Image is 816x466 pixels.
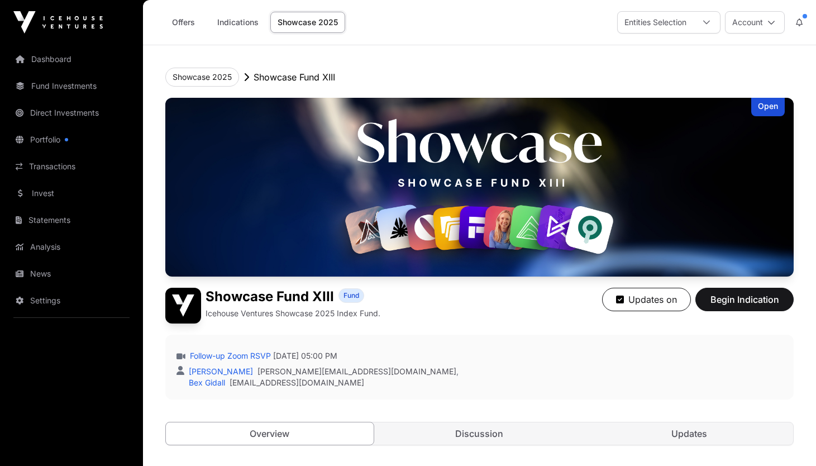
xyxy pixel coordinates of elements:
img: Showcase Fund XIII [165,288,201,324]
a: Direct Investments [9,101,134,125]
a: Follow-up Zoom RSVP [188,350,271,362]
span: Begin Indication [709,293,780,306]
button: Showcase 2025 [165,68,239,87]
img: Showcase Fund XIII [165,98,794,277]
a: Statements [9,208,134,232]
div: , [187,366,459,377]
nav: Tabs [166,422,793,445]
div: Entities Selection [618,12,693,33]
span: [DATE] 05:00 PM [273,350,337,362]
img: Icehouse Ventures Logo [13,11,103,34]
a: [PERSON_NAME][EMAIL_ADDRESS][DOMAIN_NAME] [257,366,456,377]
span: Fund [343,291,359,300]
a: [PERSON_NAME] [187,367,253,376]
a: Invest [9,181,134,206]
a: Discussion [376,422,584,445]
a: Bex Gidall [187,378,225,387]
h1: Showcase Fund XIII [206,288,334,306]
a: Begin Indication [695,299,794,310]
a: Dashboard [9,47,134,72]
p: Showcase Fund XIII [254,70,335,84]
a: Offers [161,12,206,33]
a: Transactions [9,154,134,179]
a: Portfolio [9,127,134,152]
a: Overview [165,422,374,445]
a: Fund Investments [9,74,134,98]
a: News [9,261,134,286]
button: Updates on [602,288,691,311]
div: Open [751,98,785,116]
a: [EMAIL_ADDRESS][DOMAIN_NAME] [230,377,364,388]
iframe: Chat Widget [760,412,816,466]
p: Icehouse Ventures Showcase 2025 Index Fund. [206,308,380,319]
a: Settings [9,288,134,313]
a: Indications [210,12,266,33]
a: Analysis [9,235,134,259]
button: Begin Indication [695,288,794,311]
a: Updates [585,422,793,445]
a: Showcase 2025 [270,12,345,33]
button: Account [725,11,785,34]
